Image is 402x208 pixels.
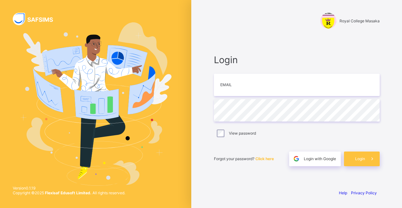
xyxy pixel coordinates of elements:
span: Royal College Masaka [340,19,380,23]
strong: Flexisaf Edusoft Limited. [45,190,91,195]
a: Help [339,190,347,195]
img: google.396cfc9801f0270233282035f929180a.svg [293,155,300,162]
label: View password [229,131,256,136]
span: Version 0.1.19 [13,186,125,190]
span: Login with Google [304,156,336,161]
span: Forgot your password? [214,156,274,161]
img: Hero Image [20,22,172,186]
img: SAFSIMS Logo [13,13,61,25]
a: Privacy Policy [351,190,377,195]
a: Click here [255,156,274,161]
span: Login [214,54,380,65]
span: Copyright © 2025 All rights reserved. [13,190,125,195]
span: Login [355,156,365,161]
